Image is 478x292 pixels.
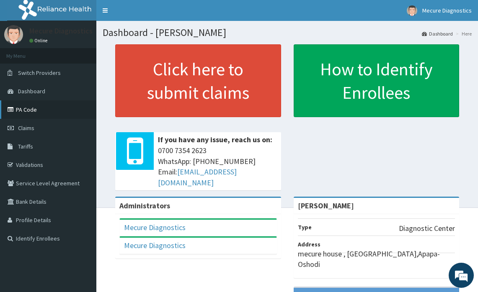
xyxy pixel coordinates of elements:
[18,124,34,132] span: Claims
[399,223,455,234] p: Diagnostic Center
[158,167,237,187] a: [EMAIL_ADDRESS][DOMAIN_NAME]
[115,44,281,117] a: Click here to submit claims
[158,145,277,188] span: 0700 7354 2623 WhatsApp: [PHONE_NUMBER] Email:
[103,27,472,38] h1: Dashboard - [PERSON_NAME]
[44,47,141,58] div: Chat with us now
[298,201,354,210] strong: [PERSON_NAME]
[454,30,472,37] li: Here
[49,91,116,175] span: We're online!
[298,241,320,248] b: Address
[294,44,460,117] a: How to Identify Enrollees
[18,143,33,150] span: Tariffs
[422,30,453,37] a: Dashboard
[29,38,49,44] a: Online
[119,201,170,210] b: Administrators
[124,241,186,250] a: Mecure Diagnostics
[16,42,34,63] img: d_794563401_company_1708531726252_794563401
[158,135,272,144] b: If you have any issue, reach us on:
[18,87,45,95] span: Dashboard
[4,25,23,44] img: User Image
[407,5,417,16] img: User Image
[137,4,158,24] div: Minimize live chat window
[422,7,472,14] span: Mecure Diagnostics
[124,223,186,232] a: Mecure Diagnostics
[298,248,455,270] p: mecure house , [GEOGRAPHIC_DATA],Apapa-Oshodi
[4,199,160,228] textarea: Type your message and hit 'Enter'
[18,69,61,77] span: Switch Providers
[29,27,93,35] p: Mecure Diagnostics
[298,223,312,231] b: Type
